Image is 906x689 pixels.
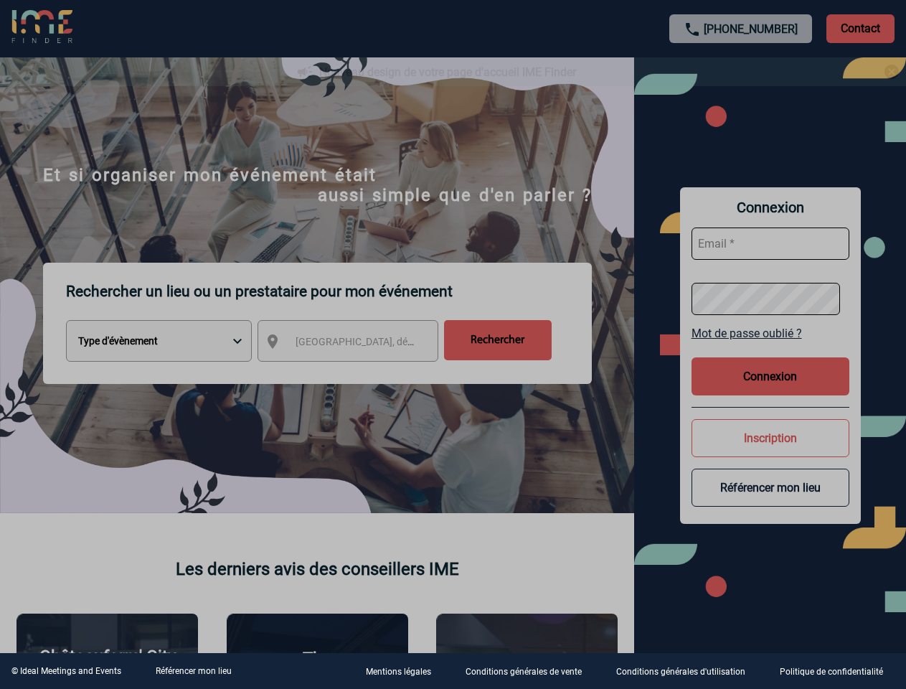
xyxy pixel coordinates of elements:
[780,667,883,678] p: Politique de confidentialité
[156,666,232,676] a: Référencer mon lieu
[11,666,121,676] div: © Ideal Meetings and Events
[768,665,906,678] a: Politique de confidentialité
[366,667,431,678] p: Mentions légales
[354,665,454,678] a: Mentions légales
[466,667,582,678] p: Conditions générales de vente
[605,665,768,678] a: Conditions générales d'utilisation
[616,667,745,678] p: Conditions générales d'utilisation
[454,665,605,678] a: Conditions générales de vente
